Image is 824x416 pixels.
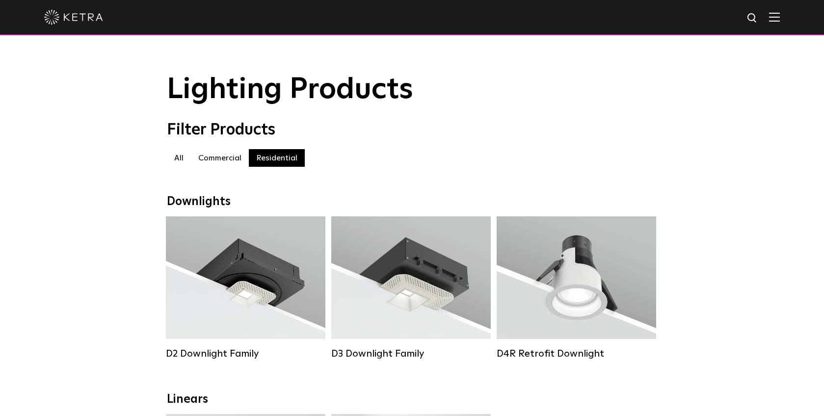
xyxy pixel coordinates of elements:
[249,149,305,167] label: Residential
[497,216,656,360] a: D4R Retrofit Downlight Lumen Output:800Colors:White / BlackBeam Angles:15° / 25° / 40° / 60°Watta...
[167,75,413,104] span: Lighting Products
[166,216,325,360] a: D2 Downlight Family Lumen Output:1200Colors:White / Black / Gloss Black / Silver / Bronze / Silve...
[331,348,491,360] div: D3 Downlight Family
[44,10,103,25] img: ketra-logo-2019-white
[167,195,658,209] div: Downlights
[167,121,658,139] div: Filter Products
[331,216,491,360] a: D3 Downlight Family Lumen Output:700 / 900 / 1100Colors:White / Black / Silver / Bronze / Paintab...
[167,392,658,407] div: Linears
[497,348,656,360] div: D4R Retrofit Downlight
[191,149,249,167] label: Commercial
[166,348,325,360] div: D2 Downlight Family
[769,12,780,22] img: Hamburger%20Nav.svg
[746,12,759,25] img: search icon
[167,149,191,167] label: All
